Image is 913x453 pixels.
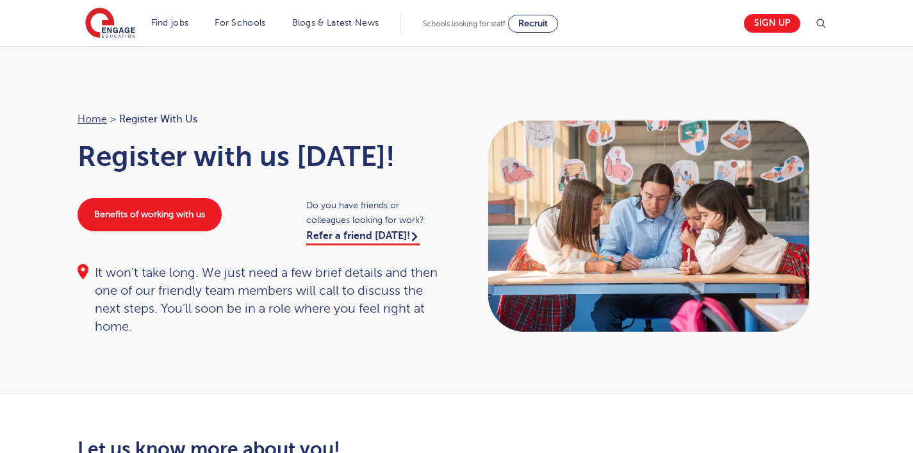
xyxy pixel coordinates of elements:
[744,14,800,33] a: Sign up
[119,111,197,128] span: Register with us
[85,8,135,40] img: Engage Education
[78,113,107,125] a: Home
[508,15,558,33] a: Recruit
[306,198,444,227] span: Do you have friends or colleagues looking for work?
[78,264,444,336] div: It won’t take long. We just need a few brief details and then one of our friendly team members wi...
[306,230,420,245] a: Refer a friend [DATE]!
[78,140,444,172] h1: Register with us [DATE]!
[423,19,506,28] span: Schools looking for staff
[78,198,222,231] a: Benefits of working with us
[110,113,116,125] span: >
[292,18,379,28] a: Blogs & Latest News
[151,18,189,28] a: Find jobs
[518,19,548,28] span: Recruit
[215,18,265,28] a: For Schools
[78,111,444,128] nav: breadcrumb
